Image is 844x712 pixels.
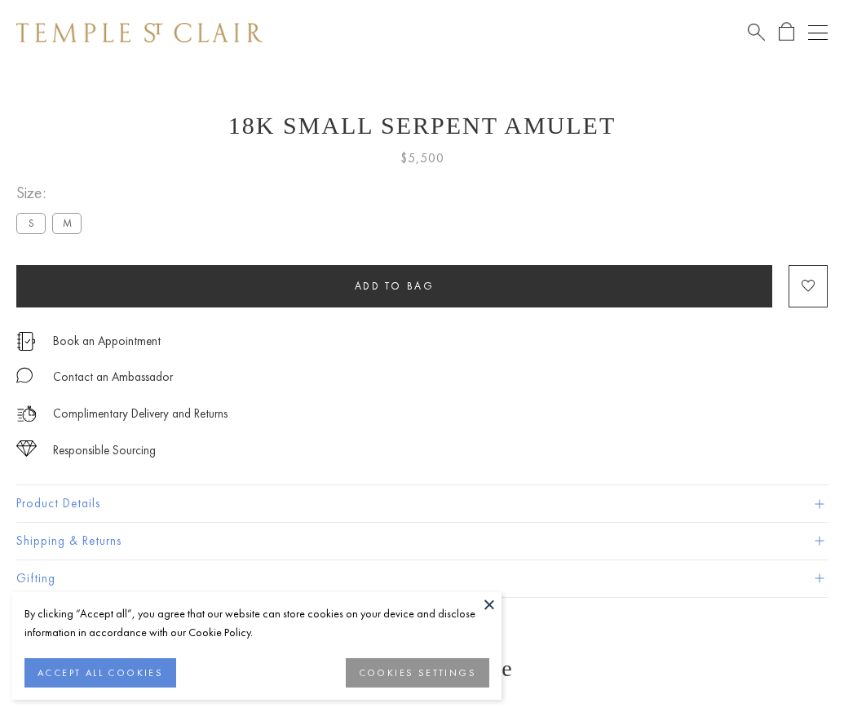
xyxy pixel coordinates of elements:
button: Shipping & Returns [16,523,828,559]
p: Complimentary Delivery and Returns [53,404,228,424]
a: Search [748,22,765,42]
img: icon_delivery.svg [16,404,37,424]
span: Add to bag [355,279,435,293]
img: icon_appointment.svg [16,332,36,351]
label: S [16,213,46,233]
span: $5,500 [400,148,444,169]
a: Book an Appointment [53,332,161,350]
img: Temple St. Clair [16,23,263,42]
div: By clicking “Accept all”, you agree that our website can store cookies on your device and disclos... [24,604,489,642]
span: Size: [16,179,88,206]
img: icon_sourcing.svg [16,440,37,457]
button: Add to bag [16,265,772,307]
button: ACCEPT ALL COOKIES [24,658,176,688]
button: Gifting [16,560,828,597]
button: COOKIES SETTINGS [346,658,489,688]
button: Open navigation [808,23,828,42]
div: Contact an Ambassador [53,367,173,387]
a: Open Shopping Bag [779,22,794,42]
div: Responsible Sourcing [53,440,156,461]
h1: 18K Small Serpent Amulet [16,112,828,139]
label: M [52,213,82,233]
img: MessageIcon-01_2.svg [16,367,33,383]
button: Product Details [16,485,828,522]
